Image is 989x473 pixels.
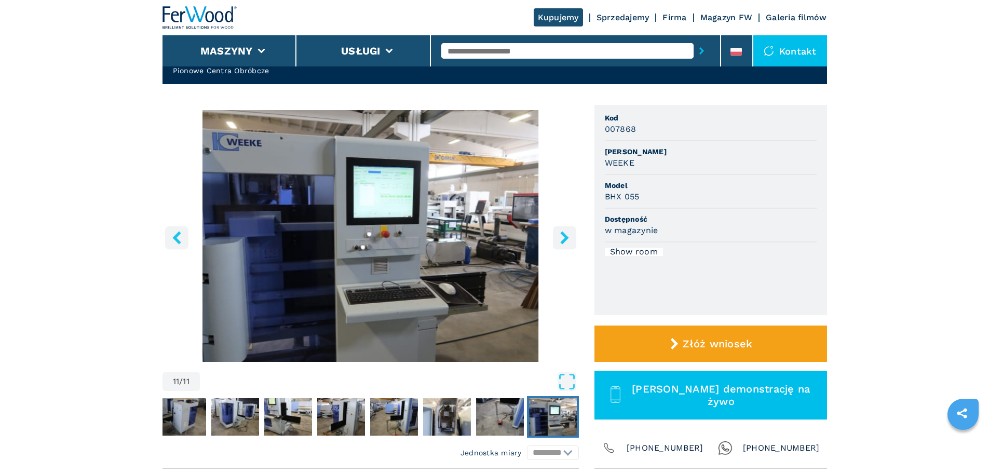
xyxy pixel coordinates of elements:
[162,110,579,362] img: Pionowe Centra Obróbcze WEEKE BHX 055
[605,248,663,256] div: Show room
[162,110,579,362] div: Go to Slide 11
[264,398,312,436] img: 6336876f8095e4b3ebe127c2ac1926ac
[694,39,710,63] button: submit-button
[165,226,188,249] button: left-button
[474,396,526,438] button: Go to Slide 10
[683,337,752,350] span: Złóż wniosek
[173,377,180,386] span: 11
[662,12,686,22] a: Firma
[162,6,237,29] img: Ferwood
[605,180,817,191] span: Model
[156,396,208,438] button: Go to Slide 4
[317,398,365,436] img: a3e76d0d2d57c09bcaa9298c75a006d8
[553,226,576,249] button: right-button
[605,146,817,157] span: [PERSON_NAME]
[315,396,367,438] button: Go to Slide 7
[183,377,189,386] span: 11
[627,383,815,408] span: [PERSON_NAME] demonstrację na żywo
[529,398,577,436] img: 8d1c4c8eea03e49bfecd99f76ac710c1
[605,224,658,236] h3: w magazynie
[597,12,649,22] a: Sprzedajemy
[158,398,206,436] img: 3fc1bb2fd3f03c5d6837af0b7014e6b5
[605,191,640,202] h3: BHX 055
[605,123,636,135] h3: 007868
[605,214,817,224] span: Dostępność
[764,46,774,56] img: Kontakt
[627,441,703,455] span: [PHONE_NUMBER]
[753,35,827,66] div: Kontakt
[200,45,253,57] button: Maszyny
[460,448,522,458] em: Jednostka miary
[421,396,473,438] button: Go to Slide 9
[594,371,827,420] button: [PERSON_NAME] demonstrację na żywo
[173,65,293,76] h2: Pionowe Centra Obróbcze
[602,441,616,455] img: Phone
[341,45,381,57] button: Usługi
[262,396,314,438] button: Go to Slide 6
[949,400,975,426] a: sharethis
[50,396,467,438] nav: Thumbnail Navigation
[211,398,259,436] img: fa0b494aaddf2e8332afa68c70111b45
[605,157,634,169] h3: WEEKE
[209,396,261,438] button: Go to Slide 5
[594,326,827,362] button: Złóż wniosek
[476,398,524,436] img: b9467ecfaee1d27f5a2946b2393f8194
[743,441,820,455] span: [PHONE_NUMBER]
[718,441,733,455] img: Whatsapp
[534,8,583,26] a: Kupujemy
[605,113,817,123] span: Kod
[202,372,576,391] button: Open Fullscreen
[179,377,183,386] span: /
[527,396,579,438] button: Go to Slide 11
[700,12,753,22] a: Magazyn FW
[368,396,420,438] button: Go to Slide 8
[423,398,471,436] img: 39b8a4c3b66e876c59719102c0ea10c5
[945,426,981,465] iframe: Chat
[370,398,418,436] img: 962af7d4a19c8c6cdc743af0986db63f
[766,12,827,22] a: Galeria filmów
